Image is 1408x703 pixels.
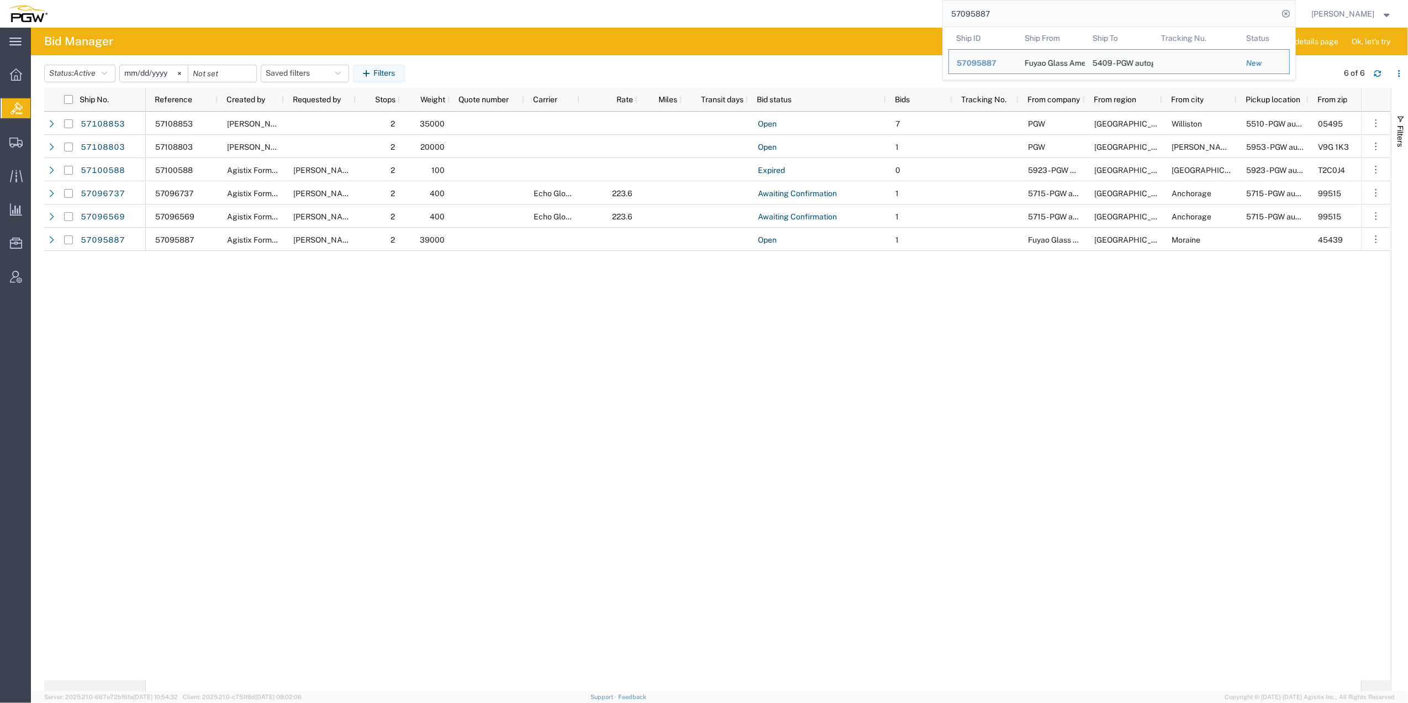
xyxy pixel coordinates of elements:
span: 45439 [1318,235,1343,244]
span: 2 [391,166,395,175]
a: Open [757,116,777,133]
span: Stops [365,95,395,104]
span: Anchorage [1172,212,1211,221]
span: Cassidy [1172,143,1235,151]
span: Anchorage [1172,189,1211,198]
a: Awaiting Confirmation [757,208,837,226]
span: North America [1094,189,1173,198]
span: From city [1171,95,1204,104]
input: Search for shipment number, reference number [943,1,1279,27]
span: Echo Global Logistics [534,212,610,221]
span: PGW [1028,119,1045,128]
a: Feedback [618,694,646,700]
span: Miles [646,95,677,104]
h4: Bid Manager [44,28,113,55]
th: Ship ID [948,27,1017,49]
span: 0 [895,166,900,175]
span: From company [1027,95,1080,104]
span: Agistix Form Services [227,212,304,221]
span: Williston [1172,119,1202,128]
span: 2 [391,235,395,244]
a: 57108853 [80,116,125,133]
span: 5923 - PGW autoglass - Calgary [1246,166,1406,175]
span: 5715 - PGW autoglass - Anchorage [1246,212,1365,221]
a: Open [757,139,777,156]
span: Ship No. [80,95,109,104]
th: Ship From [1016,27,1085,49]
span: Weight [409,95,445,104]
th: Tracking Nu. [1153,27,1238,49]
div: Fuyao Glass America Inc [1024,50,1077,74]
img: logo [8,6,48,22]
span: Server: 2025.21.0-667a72bf6fa [44,694,178,700]
span: Jesse Dawson [227,119,290,128]
span: Active [73,69,96,77]
span: North America [1094,166,1173,175]
span: 2 [391,143,395,151]
span: PGW [1028,143,1045,151]
span: Requested by [293,95,341,104]
span: 1 [895,143,899,151]
span: 99515 [1318,212,1341,221]
span: Ksenia Gushchina-Kerecz [1312,8,1375,20]
span: Agistix Form Services [227,235,304,244]
span: Bid status [757,95,792,104]
span: Moraine [1172,235,1200,244]
span: 57108803 [155,143,193,151]
a: Support [590,694,618,700]
a: 57100588 [80,162,125,180]
span: 20000 [420,143,445,151]
span: Reference [155,95,192,104]
span: North America [1094,143,1173,151]
span: North America [1094,235,1173,244]
span: 57095887 [957,59,996,67]
span: 57096737 [155,189,193,198]
button: Saved filters [261,65,349,82]
span: Jesse Dawson [227,143,290,151]
span: 35000 [420,119,445,128]
table: Search Results [948,27,1295,80]
span: T2C0J4 [1318,166,1345,175]
span: 5715 - PGW autoglass - Anchorage [1246,189,1365,198]
span: Rate [588,95,633,104]
span: From region [1094,95,1136,104]
span: From zip [1317,95,1347,104]
a: Awaiting Confirmation [757,185,837,203]
span: 57100588 [155,166,193,175]
span: 223.6 [612,189,632,198]
button: Ok, let's try [1342,33,1400,50]
span: V9G 1K3 [1318,143,1349,151]
span: Fuyao Glass America Inc [1028,235,1115,244]
span: 5923 - PGW autoglass - Calgary [1028,166,1188,175]
span: Mathew Huckabee [293,212,356,221]
a: Expired [757,162,785,180]
span: 223.6 [612,212,632,221]
a: 57096737 [80,185,125,203]
a: 57108803 [80,139,125,156]
button: Filters [353,65,405,82]
span: Carrier [533,95,557,104]
span: 5715 - PGW autoglass - Anchorage [1028,212,1147,221]
span: Calgary [1172,166,1251,175]
span: John Kernich [293,235,356,244]
span: [DATE] 10:54:32 [133,694,178,700]
span: 5715 - PGW autoglass - Anchorage [1028,189,1147,198]
span: Tracking No. [961,95,1006,104]
span: 7 [895,119,900,128]
span: 39000 [420,235,445,244]
div: 5409 - PGW autoglass - Scranton [1093,50,1146,74]
button: Status:Active [44,65,115,82]
span: Quote number [458,95,509,104]
div: 57095887 [957,57,1009,69]
div: New [1246,57,1282,69]
span: 400 [430,212,445,221]
span: Created by [226,95,265,104]
span: 2 [391,189,395,198]
span: Filters [1396,125,1405,147]
span: Transit days [690,95,743,104]
th: Ship To [1085,27,1153,49]
a: 57096569 [80,208,125,226]
th: Status [1238,27,1290,49]
span: North America [1094,119,1173,128]
span: 99515 [1318,189,1341,198]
